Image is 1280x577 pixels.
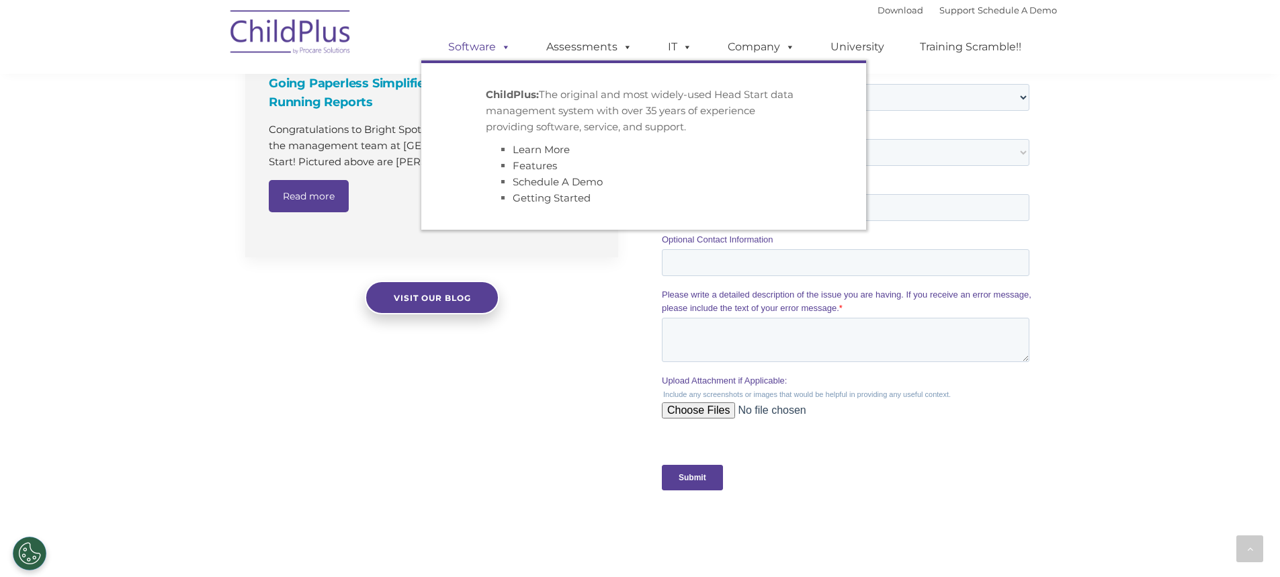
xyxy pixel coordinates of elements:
[365,281,499,314] a: Visit our blog
[939,5,975,15] a: Support
[906,34,1035,60] a: Training Scramble!!
[13,537,46,570] button: Cookies Settings
[817,34,898,60] a: University
[187,89,228,99] span: Last name
[878,5,1057,15] font: |
[187,144,244,154] span: Phone number
[269,74,598,112] h4: Going Paperless Simplifies Monitoring Data and Running Reports
[513,175,603,188] a: Schedule A Demo
[978,5,1057,15] a: Schedule A Demo
[513,191,591,204] a: Getting Started
[435,34,524,60] a: Software
[714,34,808,60] a: Company
[513,143,570,156] a: Learn More
[878,5,923,15] a: Download
[486,88,539,101] strong: ChildPlus:
[533,34,646,60] a: Assessments
[513,159,557,172] a: Features
[486,87,802,135] p: The original and most widely-used Head Start data management system with over 35 years of experie...
[269,180,349,212] a: Read more
[269,122,598,170] p: Congratulations to Bright Spots winners [PERSON_NAME] and the management team at [GEOGRAPHIC_DATA...
[224,1,358,68] img: ChildPlus by Procare Solutions
[393,293,470,303] span: Visit our blog
[654,34,706,60] a: IT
